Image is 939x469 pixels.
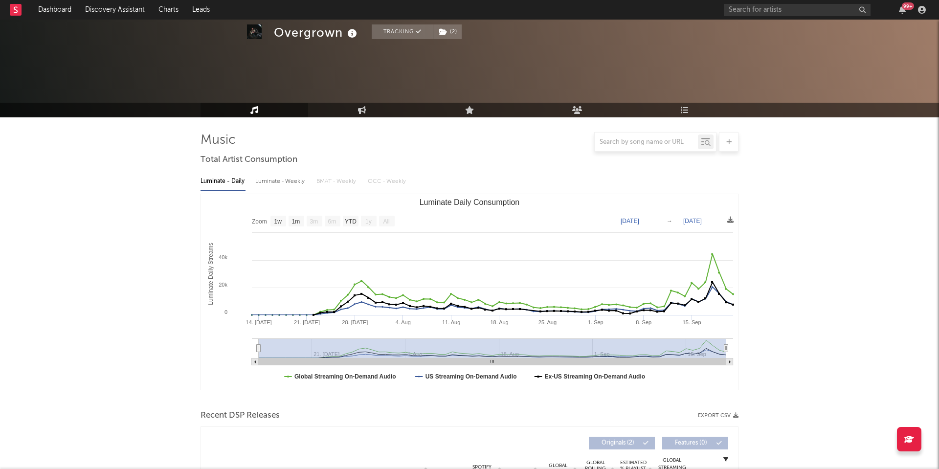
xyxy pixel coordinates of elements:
[545,373,646,380] text: Ex-US Streaming On-Demand Audio
[698,413,738,419] button: Export CSV
[201,173,246,190] div: Luminate - Daily
[588,319,604,325] text: 1. Sep
[274,218,282,225] text: 1w
[683,319,701,325] text: 15. Sep
[595,440,640,446] span: Originals ( 2 )
[294,319,320,325] text: 21. [DATE]
[899,6,906,14] button: 99+
[383,218,389,225] text: All
[328,218,336,225] text: 6m
[310,218,318,225] text: 3m
[246,319,272,325] text: 14. [DATE]
[224,309,227,315] text: 0
[433,24,462,39] button: (2)
[396,319,411,325] text: 4. Aug
[252,218,267,225] text: Zoom
[255,173,307,190] div: Luminate - Weekly
[433,24,462,39] span: ( 2 )
[538,319,557,325] text: 25. Aug
[662,437,728,449] button: Features(0)
[372,24,433,39] button: Tracking
[292,218,300,225] text: 1m
[595,138,698,146] input: Search by song name or URL
[683,218,702,224] text: [DATE]
[201,154,297,166] span: Total Artist Consumption
[669,440,714,446] span: Features ( 0 )
[724,4,871,16] input: Search for artists
[201,194,738,390] svg: Luminate Daily Consumption
[636,319,651,325] text: 8. Sep
[490,319,508,325] text: 18. Aug
[589,437,655,449] button: Originals(2)
[420,198,520,206] text: Luminate Daily Consumption
[621,218,639,224] text: [DATE]
[274,24,359,41] div: Overgrown
[902,2,914,10] div: 99 +
[219,254,227,260] text: 40k
[219,282,227,288] text: 20k
[345,218,357,225] text: YTD
[342,319,368,325] text: 28. [DATE]
[201,410,280,422] span: Recent DSP Releases
[425,373,517,380] text: US Streaming On-Demand Audio
[207,243,214,305] text: Luminate Daily Streams
[442,319,460,325] text: 11. Aug
[667,218,672,224] text: →
[294,373,396,380] text: Global Streaming On-Demand Audio
[365,218,372,225] text: 1y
